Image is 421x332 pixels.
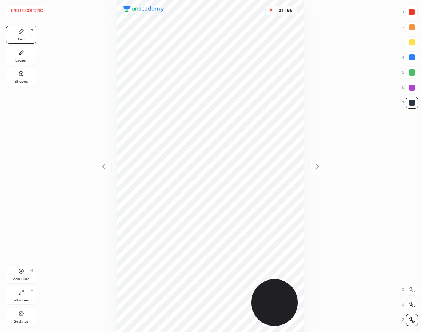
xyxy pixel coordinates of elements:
[402,66,418,79] div: 5
[276,8,294,13] div: 01 : 56
[12,298,31,302] div: Full screen
[402,284,418,296] div: C
[6,6,48,15] button: End recording
[402,299,418,311] div: X
[15,80,28,83] div: Shapes
[402,6,418,18] div: 1
[402,82,418,94] div: 6
[402,36,418,48] div: 3
[14,320,28,323] div: Settings
[31,50,33,54] div: E
[31,29,33,33] div: P
[15,59,27,62] div: Eraser
[402,314,418,326] div: Z
[30,269,33,273] div: H
[18,37,25,41] div: Pen
[402,21,418,33] div: 2
[123,6,164,12] img: logo.38c385cc.svg
[402,97,418,109] div: 7
[13,277,29,281] div: Add Slide
[31,71,33,75] div: L
[31,290,33,294] div: F
[402,51,418,63] div: 4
